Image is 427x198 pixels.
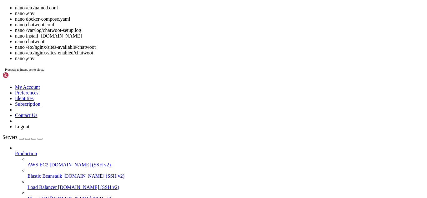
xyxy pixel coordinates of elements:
[28,173,62,179] span: Elastic Beanstalk
[15,33,424,39] li: nano install_[DOMAIN_NAME]
[15,96,34,101] a: Identities
[50,162,111,167] span: [DOMAIN_NAME] (SSH v2)
[3,72,38,78] img: Shellngn
[15,39,424,44] li: nano chatwoot
[15,5,424,11] li: nano /etc/named.conf
[15,90,38,95] a: Preferences
[15,84,40,90] a: My Account
[28,156,424,168] li: AWS EC2 [DOMAIN_NAME] (SSH v2)
[28,168,424,179] li: Elastic Beanstalk [DOMAIN_NAME] (SSH v2)
[15,28,424,33] li: nano /var/log/chatwoot-setup.log
[28,179,424,190] li: Load Balancer [DOMAIN_NAME] (SSH v2)
[28,162,424,168] a: AWS EC2 [DOMAIN_NAME] (SSH v2)
[15,44,424,50] li: nano /etc/nginx/sites-available/chatwoot
[15,113,38,118] a: Contact Us
[28,185,57,190] span: Load Balancer
[15,11,424,16] li: nano .env
[15,124,29,129] a: Logout
[15,22,424,28] li: nano chatwoot.conf
[15,56,424,61] li: nano ,env
[28,162,48,167] span: AWS EC2
[15,101,40,107] a: Subscription
[3,135,18,140] span: Servers
[63,173,125,179] span: [DOMAIN_NAME] (SSH v2)
[15,151,37,156] span: Production
[28,173,424,179] a: Elastic Beanstalk [DOMAIN_NAME] (SSH v2)
[5,68,44,71] span: Press tab to insert, esc to close.
[63,3,66,8] div: (23, 0)
[58,185,119,190] span: [DOMAIN_NAME] (SSH v2)
[15,16,424,22] li: nano docker-compose.yaml
[15,50,424,56] li: nano /etc/nginx/sites-enabled/chatwoot
[3,3,346,8] x-row: [root@hosting ~]# nano
[28,185,424,190] a: Load Balancer [DOMAIN_NAME] (SSH v2)
[3,135,43,140] a: Servers
[15,151,424,156] a: Production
